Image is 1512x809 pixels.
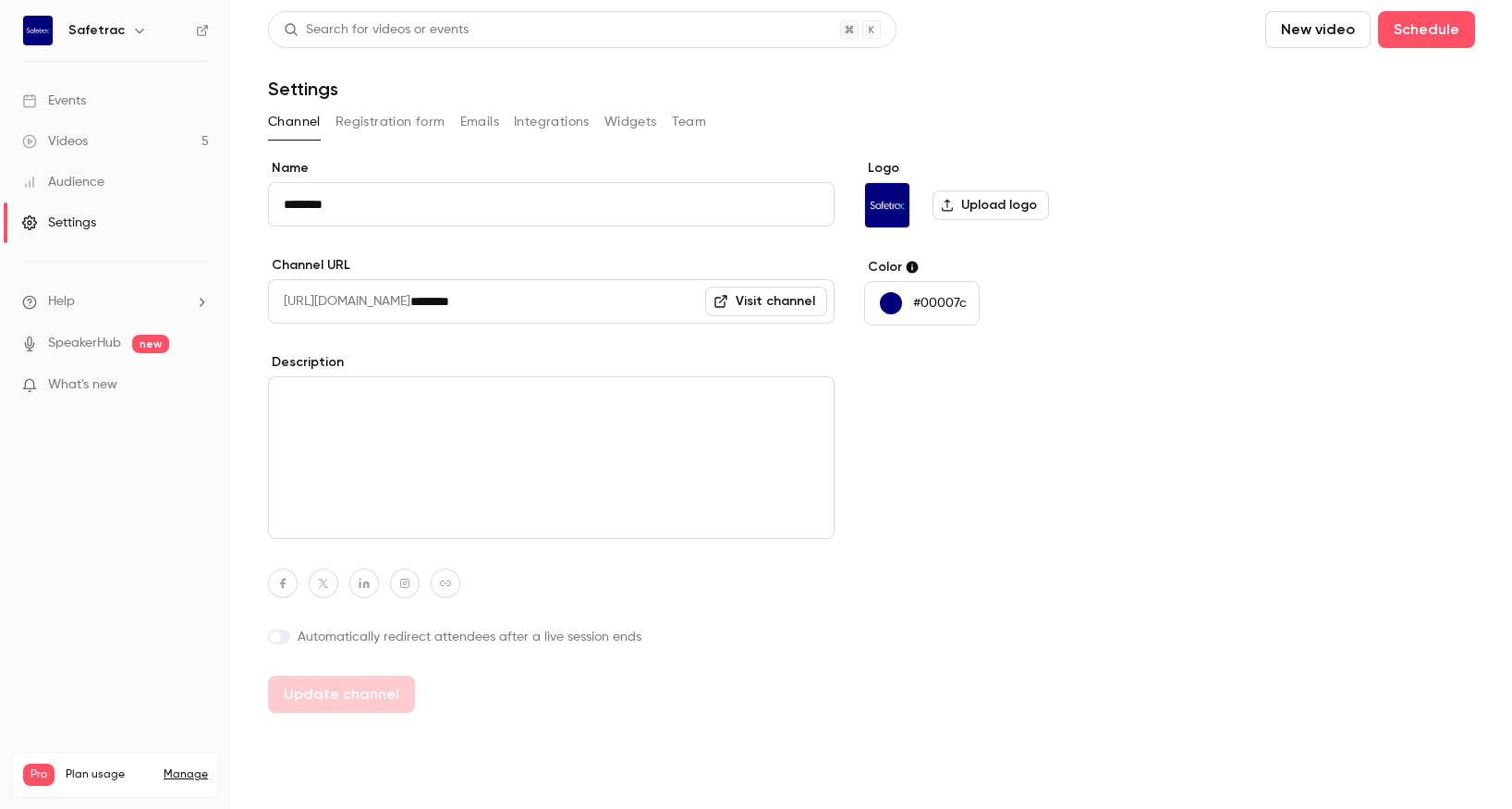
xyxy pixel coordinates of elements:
[268,78,338,100] h1: Settings
[187,377,209,394] iframe: Noticeable Trigger
[933,190,1049,220] label: Upload logo
[268,159,835,178] label: Name
[164,767,208,782] a: Manage
[268,256,835,275] label: Channel URL
[284,20,469,40] div: Search for videos or events
[23,764,55,786] span: Pro
[48,292,75,312] span: Help
[66,767,152,782] span: Plan usage
[604,107,657,137] button: Widgets
[268,353,835,372] label: Description
[460,107,499,137] button: Emails
[1265,11,1371,48] button: New video
[864,159,1148,228] section: Logo
[864,258,1148,276] label: Color
[335,107,445,137] button: Registration form
[514,107,590,137] button: Integrations
[22,132,88,151] div: Videos
[48,334,121,353] a: SpeakerHub
[268,628,835,646] label: Automatically redirect attendees after a live session ends
[132,335,169,353] span: new
[68,21,125,40] h6: Safetrac
[1378,11,1475,48] button: Schedule
[268,279,410,324] span: [URL][DOMAIN_NAME]
[865,183,909,227] img: Safetrac
[864,281,980,325] button: #00007c
[22,173,104,191] div: Audience
[22,214,96,232] div: Settings
[48,375,117,395] span: What's new
[864,159,1148,178] label: Logo
[705,287,827,316] a: Visit channel
[22,92,86,110] div: Events
[672,107,707,137] button: Team
[22,292,209,312] li: help-dropdown-opener
[913,294,967,313] p: #00007c
[268,107,321,137] button: Channel
[23,16,53,45] img: Safetrac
